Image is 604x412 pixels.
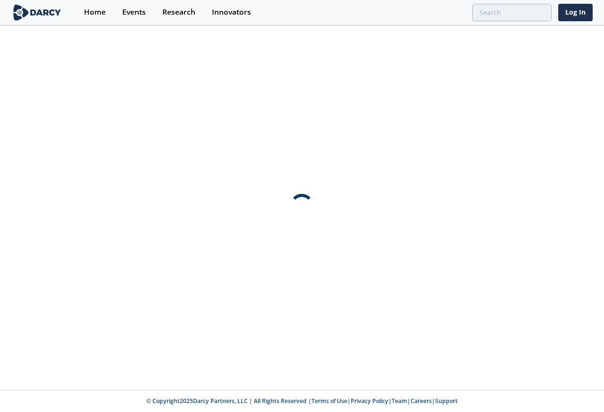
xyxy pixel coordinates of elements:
a: Log In [558,4,593,21]
div: Events [122,8,146,16]
img: logo-wide.svg [11,4,63,21]
div: Innovators [212,8,251,16]
a: Terms of Use [311,397,347,405]
a: Team [392,397,407,405]
div: Home [84,8,106,16]
a: Privacy Policy [351,397,388,405]
p: © Copyright 2025 Darcy Partners, LLC | All Rights Reserved | | | | | [13,397,591,405]
input: Advanced Search [472,4,552,21]
a: Careers [411,397,432,405]
a: Support [435,397,458,405]
div: Research [162,8,195,16]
